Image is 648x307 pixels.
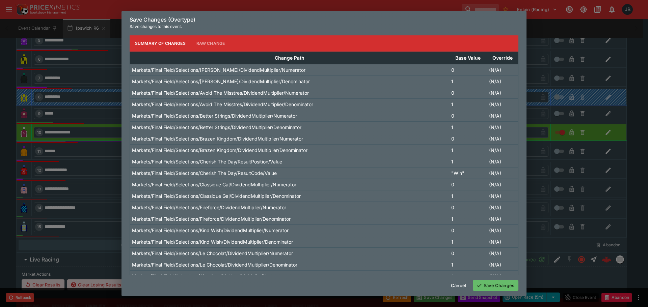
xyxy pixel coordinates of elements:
td: 0 [449,247,487,259]
td: 0 [449,202,487,213]
td: (N/A) [487,202,518,213]
td: 1 [449,236,487,247]
td: (N/A) [487,121,518,133]
td: 0 [449,110,487,121]
p: Markets/Final Field/Selections/Fireforce/DividendMultiplier/Denominator [132,215,291,222]
p: Markets/Final Field/Selections/Sian Star/DividendMultiplier/Numerator [132,273,287,280]
th: Change Path [130,52,449,64]
td: 1 [449,98,487,110]
td: (N/A) [487,270,518,282]
td: (N/A) [487,179,518,190]
td: 1 [449,190,487,202]
button: Summary of Changes [130,35,191,52]
td: (N/A) [487,224,518,236]
p: Markets/Final Field/Selections/Brazen Kingdom/DividendMultiplier/Denominator [132,147,307,154]
td: (N/A) [487,190,518,202]
p: Markets/Final Field/Selections/Kind Wish/DividendMultiplier/Numerator [132,227,289,234]
p: Markets/Final Field/Selections/Le Chocolat/DividendMultiplier/Denominator [132,261,297,268]
td: (N/A) [487,98,518,110]
td: "Win" [449,167,487,179]
td: (N/A) [487,259,518,270]
td: 1 [449,121,487,133]
td: 0 [449,64,487,75]
th: Override [487,52,518,64]
button: Raw Change [191,35,231,52]
td: 1 [449,75,487,87]
td: (N/A) [487,156,518,167]
p: Markets/Final Field/Selections/Le Chocolat/DividendMultiplier/Numerator [132,250,293,257]
p: Save changes to this event. [130,23,518,30]
td: 0 [449,133,487,144]
p: Markets/Final Field/Selections/[PERSON_NAME]/DividendMultiplier/Numerator [132,66,305,73]
p: Markets/Final Field/Selections/Cherish The Day/ResultCode/Value [132,170,277,177]
td: (N/A) [487,213,518,224]
td: 1 [449,144,487,156]
td: 0 [449,87,487,98]
p: Markets/Final Field/Selections/Kind Wish/DividendMultiplier/Denominator [132,238,293,245]
td: (N/A) [487,167,518,179]
p: Markets/Final Field/Selections/Classique Gal/DividendMultiplier/Denominator [132,192,301,199]
button: Cancel [447,280,470,291]
td: 1 [449,156,487,167]
p: Markets/Final Field/Selections/[PERSON_NAME]/DividendMultiplier/Denominator [132,78,310,85]
button: Save Changes [473,280,518,291]
td: (N/A) [487,236,518,247]
td: (N/A) [487,247,518,259]
td: 1 [449,213,487,224]
td: (N/A) [487,64,518,75]
td: (N/A) [487,75,518,87]
p: Markets/Final Field/Selections/Brazen Kingdom/DividendMultiplier/Numerator [132,135,303,142]
p: Markets/Final Field/Selections/Cherish The Day/ResultPosition/Value [132,158,282,165]
th: Base Value [449,52,487,64]
td: (N/A) [487,144,518,156]
td: 0 [449,270,487,282]
td: (N/A) [487,133,518,144]
td: (N/A) [487,110,518,121]
p: Markets/Final Field/Selections/Better Strings/DividendMultiplier/Numerator [132,112,297,119]
td: (N/A) [487,87,518,98]
p: Markets/Final Field/Selections/Classique Gal/DividendMultiplier/Numerator [132,181,296,188]
td: 0 [449,224,487,236]
td: 1 [449,259,487,270]
h6: Save Changes (Overtype) [130,16,518,23]
p: Markets/Final Field/Selections/Avoid The Misstres/DividendMultiplier/Denominator [132,101,313,108]
p: Markets/Final Field/Selections/Fireforce/DividendMultiplier/Numerator [132,204,286,211]
p: Markets/Final Field/Selections/Avoid The Misstres/DividendMultiplier/Numerator [132,89,309,96]
p: Markets/Final Field/Selections/Better Strings/DividendMultiplier/Denominator [132,124,301,131]
td: 0 [449,179,487,190]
